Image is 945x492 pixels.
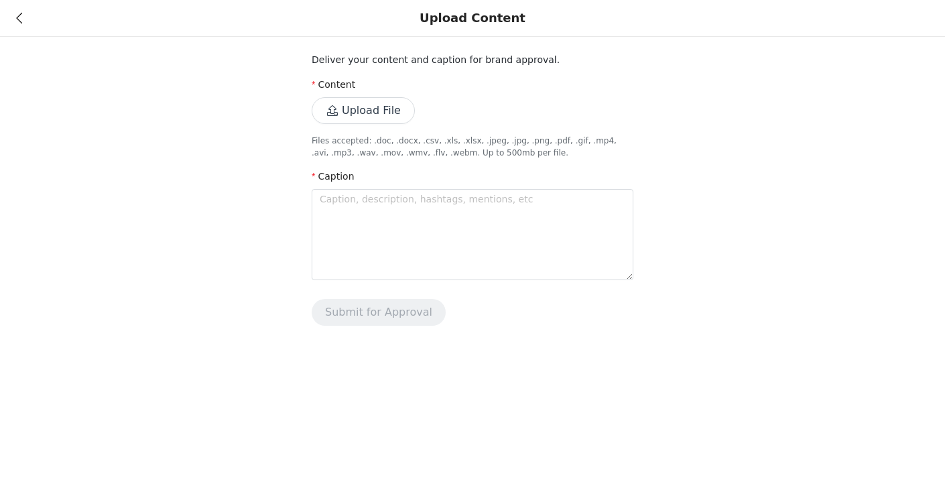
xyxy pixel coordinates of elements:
label: Content [312,79,355,90]
div: Upload Content [420,11,525,25]
label: Caption [312,171,355,182]
p: Files accepted: .doc, .docx, .csv, .xls, .xlsx, .jpeg, .jpg, .png, .pdf, .gif, .mp4, .avi, .mp3, ... [312,135,633,159]
button: Upload File [312,97,415,124]
span: Upload File [312,106,415,117]
button: Submit for Approval [312,299,446,326]
p: Deliver your content and caption for brand approval. [312,53,633,67]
